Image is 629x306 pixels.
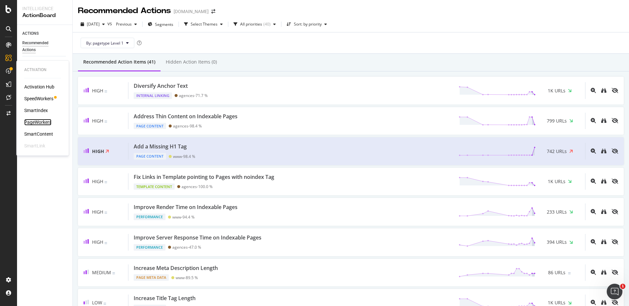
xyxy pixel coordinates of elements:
button: Select Themes [181,19,225,29]
img: Equal [105,242,107,244]
div: Add a Missing H1 Tag [134,143,187,150]
button: Segments [145,19,176,29]
span: 1K URLs [548,178,565,185]
div: agences - 100.0 % [181,184,213,189]
img: Equal [105,212,107,214]
div: eye-slash [612,270,618,275]
div: eye-slash [612,179,618,184]
div: Template Content [134,183,175,190]
a: binoculars [601,299,606,306]
span: 1K URLs [548,299,565,306]
a: Activation Hub [24,84,54,90]
div: Page Content [134,153,166,160]
div: Performance [134,214,165,220]
div: www - 94.4 % [172,215,195,220]
a: SmartContent [24,131,53,137]
button: [DATE] [78,19,107,29]
div: eye-slash [612,148,618,154]
a: SmartIndex [24,107,48,114]
div: magnifying-glass-plus [591,209,596,214]
div: Page Content [134,123,166,129]
div: GUIDANCE PAGES [22,59,55,66]
a: binoculars [601,178,606,184]
img: Equal [568,272,571,274]
div: www - 98.4 % [173,154,195,159]
div: magnifying-glass-plus [591,300,596,305]
span: High [92,209,103,215]
div: agences - 71.7 % [179,93,208,98]
div: Increase Title Tag Length [134,295,196,302]
img: Equal [105,121,107,123]
div: [DOMAIN_NAME] [174,8,209,15]
div: Fix Links in Template pointing to Pages with noindex Tag [134,173,274,181]
a: binoculars [601,87,606,94]
div: eye-slash [612,88,618,93]
a: ACTIONS [22,30,68,37]
a: SpeedWorkers [24,95,53,102]
a: binoculars [601,209,606,215]
span: High [92,148,104,154]
span: 1K URLs [548,87,565,94]
span: Medium [92,269,111,276]
div: Recommended Action Items (41) [83,59,155,65]
iframe: Intercom live chat [607,284,622,299]
div: Increase Meta Description Length [134,264,218,272]
span: 2025 Oct. 6th [87,21,100,27]
div: binoculars [601,179,606,184]
div: magnifying-glass-plus [591,270,596,275]
div: eye-slash [612,300,618,305]
div: ActionBoard [22,12,67,19]
div: magnifying-glass-plus [591,88,596,93]
div: www - 89.5 % [176,275,198,280]
div: Address Thin Content on Indexable Pages [134,113,238,120]
a: binoculars [601,148,606,154]
div: Page Meta Data [134,274,169,281]
div: magnifying-glass-plus [591,148,596,154]
div: binoculars [601,270,606,275]
div: magnifying-glass-plus [591,118,596,123]
div: eye-slash [612,209,618,214]
div: magnifying-glass-plus [591,239,596,244]
span: Low [92,299,102,306]
div: Activation [24,67,61,73]
div: SmartLink [24,143,45,149]
img: Equal [105,181,107,183]
div: agences - 47.0 % [172,245,201,250]
div: binoculars [601,118,606,123]
div: binoculars [601,300,606,305]
div: arrow-right-arrow-left [211,9,215,14]
button: Sort: by priority [284,19,330,29]
div: binoculars [601,239,606,244]
div: Improve Server Response Time on Indexable Pages [134,234,261,241]
div: binoculars [601,209,606,214]
div: PageWorkers [24,119,51,125]
button: All priorities(40) [231,19,278,29]
div: binoculars [601,88,606,93]
div: Performance [134,244,165,251]
div: ( 40 ) [263,22,271,26]
div: Select Themes [191,22,218,26]
span: 233 URLs [547,209,567,215]
button: Previous [113,19,140,29]
span: 742 URLs [547,148,567,155]
span: 799 URLs [547,118,567,124]
a: binoculars [601,269,606,276]
span: Segments [155,22,173,27]
span: 86 URLs [548,269,565,276]
a: binoculars [601,239,606,245]
div: ACTIONS [22,30,39,37]
span: By: pagetype Level 1 [86,40,124,46]
span: High [92,178,103,184]
div: Sort: by priority [294,22,322,26]
a: binoculars [601,118,606,124]
div: Recommended Actions [78,5,171,16]
div: magnifying-glass-plus [591,179,596,184]
span: Previous [113,21,132,27]
div: Recommended Actions [22,40,62,53]
span: vs [107,20,113,27]
div: Improve Render Time on Indexable Pages [134,203,238,211]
